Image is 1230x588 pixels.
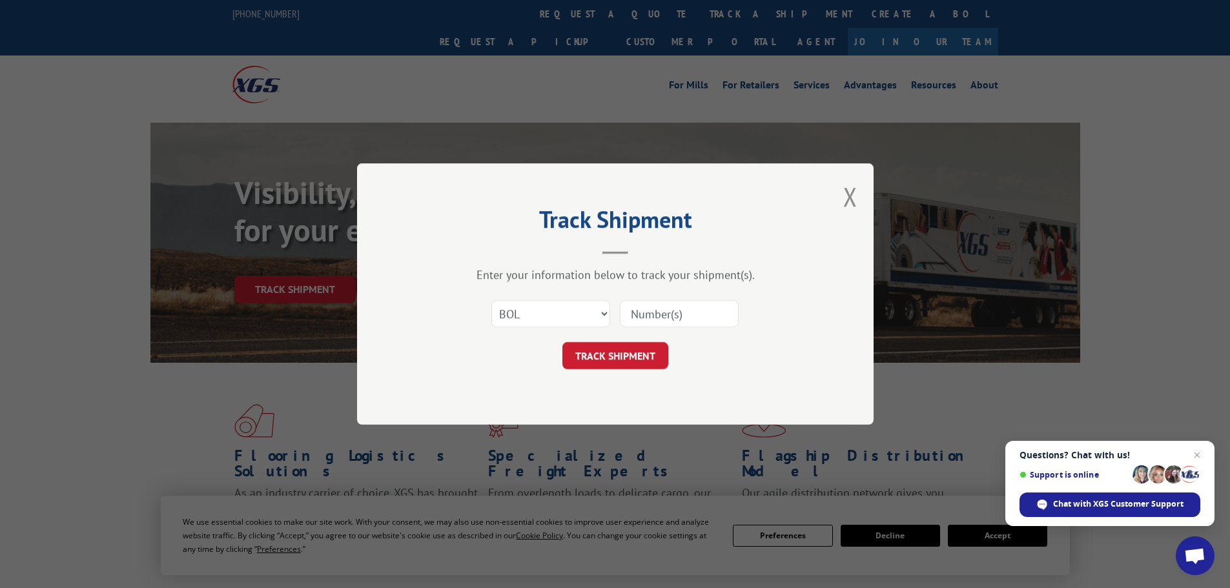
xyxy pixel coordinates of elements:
[1020,450,1200,460] span: Questions? Chat with us!
[562,342,668,369] button: TRACK SHIPMENT
[843,179,857,214] button: Close modal
[1020,492,1200,517] div: Chat with XGS Customer Support
[620,300,739,327] input: Number(s)
[1176,536,1215,575] div: Open chat
[422,267,809,282] div: Enter your information below to track your shipment(s).
[1053,498,1184,510] span: Chat with XGS Customer Support
[422,210,809,235] h2: Track Shipment
[1020,470,1128,480] span: Support is online
[1189,447,1205,463] span: Close chat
